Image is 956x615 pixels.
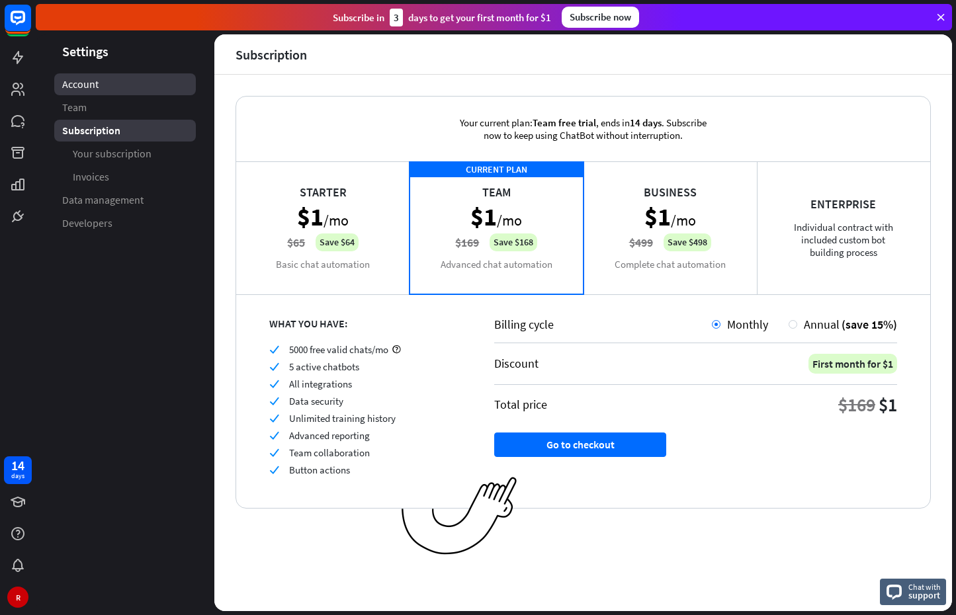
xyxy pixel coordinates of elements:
a: Data management [54,189,196,211]
span: Your subscription [73,147,152,161]
i: check [269,362,279,372]
i: check [269,465,279,475]
i: check [269,345,279,354]
a: 14 days [4,456,32,484]
div: $169 [838,393,875,417]
img: ec979a0a656117aaf919.png [402,477,517,555]
div: Total price [494,397,547,412]
span: Account [62,77,99,91]
span: Monthly [727,317,768,332]
i: check [269,413,279,423]
div: Subscribe now [562,7,639,28]
div: WHAT YOU HAVE: [269,317,461,330]
div: $1 [879,393,897,417]
span: 5000 free valid chats/mo [289,343,388,356]
div: Billing cycle [494,317,712,332]
div: Your current plan: , ends in . Subscribe now to keep using ChatBot without interruption. [441,97,726,161]
span: Advanced reporting [289,429,370,442]
i: check [269,379,279,389]
a: Invoices [54,166,196,188]
span: Invoices [73,170,109,184]
span: 5 active chatbots [289,360,359,373]
i: check [269,448,279,458]
span: Annual [804,317,840,332]
i: check [269,396,279,406]
span: (save 15%) [842,317,897,332]
a: Your subscription [54,143,196,165]
span: Chat with [908,581,941,593]
span: Developers [62,216,112,230]
span: Button actions [289,464,350,476]
header: Settings [36,42,214,60]
span: Team [62,101,87,114]
span: Subscription [62,124,120,138]
span: Data security [289,395,343,407]
button: Open LiveChat chat widget [11,5,50,45]
button: Go to checkout [494,432,666,457]
span: Team free trial [533,116,596,129]
a: Developers [54,212,196,234]
span: Unlimited training history [289,412,396,425]
a: Team [54,97,196,118]
div: days [11,471,24,481]
div: Subscribe in days to get your first month for $1 [333,9,551,26]
div: 3 [390,9,403,26]
div: Discount [494,356,539,371]
span: Team collaboration [289,446,370,459]
div: First month for $1 [808,354,897,374]
span: All integrations [289,378,352,390]
div: R [7,587,28,608]
span: support [908,589,941,601]
a: Account [54,73,196,95]
i: check [269,430,279,440]
span: 14 days [630,116,662,129]
span: Data management [62,193,144,207]
div: 14 [11,460,24,471]
div: Subscription [236,47,307,62]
